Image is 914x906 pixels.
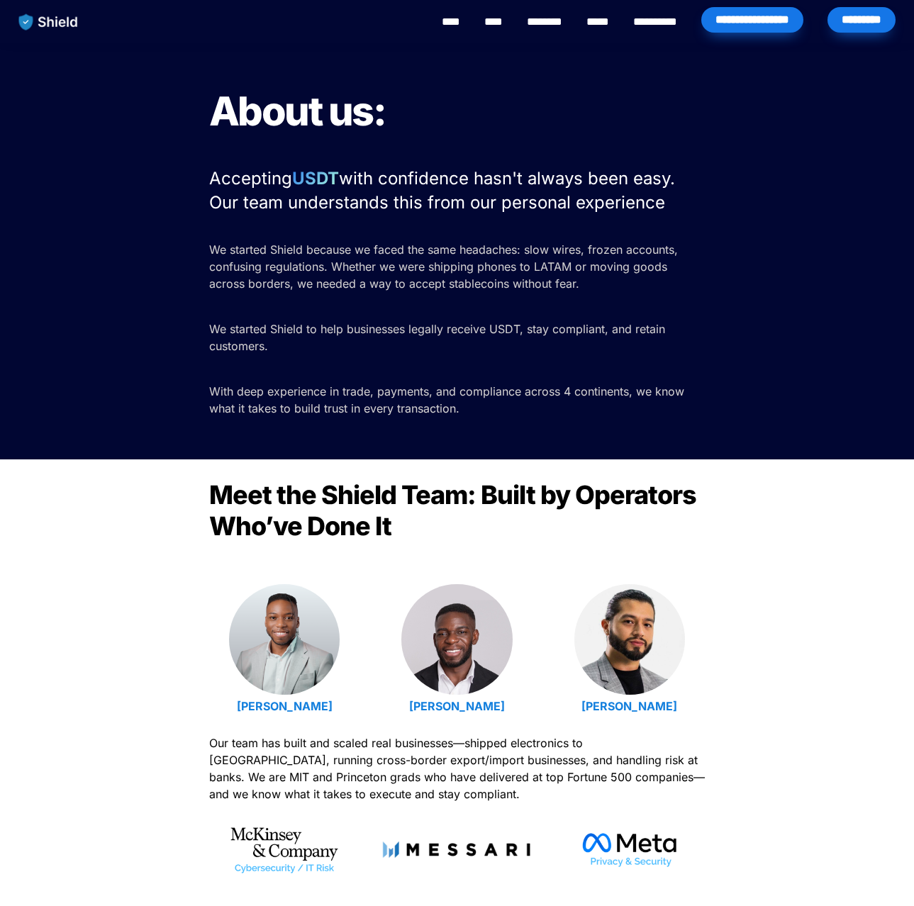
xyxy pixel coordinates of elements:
span: About us: [209,87,386,135]
span: With deep experience in trade, payments, and compliance across 4 continents, we know what it take... [209,384,688,415]
a: [PERSON_NAME] [237,699,333,713]
a: [PERSON_NAME] [409,699,505,713]
span: Our team has built and scaled real businesses—shipped electronics to [GEOGRAPHIC_DATA], running c... [209,736,708,801]
span: We started Shield because we faced the same headaches: slow wires, frozen accounts, confusing reg... [209,242,681,291]
strong: USDT [292,168,339,189]
span: with confidence hasn't always been easy. Our team understands this from our personal experience [209,168,680,213]
a: [PERSON_NAME] [581,699,677,713]
img: website logo [12,7,85,37]
span: Meet the Shield Team: Built by Operators Who’ve Done It [209,479,701,542]
span: We started Shield to help businesses legally receive USDT, stay compliant, and retain customers. [209,322,669,353]
span: Accepting [209,168,292,189]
